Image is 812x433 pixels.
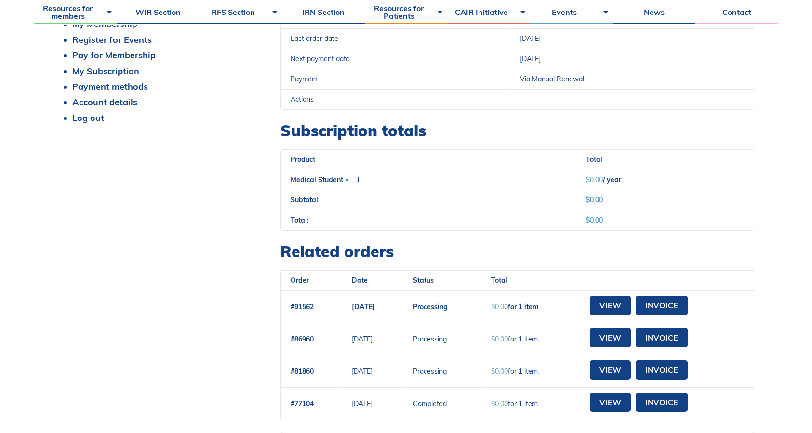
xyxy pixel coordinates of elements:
[72,96,137,107] a: Account details
[491,335,508,343] span: 0.00
[636,360,688,380] a: Invoice
[352,335,373,343] time: 1694551261
[491,276,507,285] span: Total
[72,34,152,45] a: Register for Events
[281,150,576,170] th: Product
[636,328,688,347] a: Invoice
[586,175,603,184] span: 0.00
[345,175,362,184] strong: × 1
[72,50,156,61] a: Pay for Membership
[590,328,631,347] a: View
[491,399,508,408] span: 0.00
[636,393,688,412] a: Invoice
[510,28,754,49] td: [DATE]
[291,175,343,184] a: Medical Student
[352,302,375,311] time: 1726173664
[481,387,578,420] td: for 1 item
[403,323,481,355] td: Processing
[72,66,139,77] a: My Subscription
[491,302,508,311] span: 0.00
[586,216,590,224] span: $
[586,175,590,184] span: $
[352,276,368,285] span: Date
[72,112,104,123] a: Log out
[590,360,631,380] a: View
[481,355,578,387] td: for 1 item
[280,121,754,140] h2: Subscription totals
[491,367,508,376] span: 0.00
[576,150,754,170] th: Total
[352,367,373,376] time: 1663015210
[403,387,481,420] td: Completed
[281,69,510,89] td: Payment
[352,399,373,408] time: 1631479106
[281,210,576,230] th: Total:
[481,323,578,355] td: for 1 item
[586,216,603,224] span: 0.00
[510,49,754,69] td: [DATE]
[576,170,754,190] td: / year
[403,355,481,387] td: Processing
[491,367,495,376] span: $
[590,296,631,315] a: View
[586,196,590,204] span: $
[291,399,314,408] a: #77104
[491,302,495,311] span: $
[520,75,584,83] span: Via Manual Renewal
[281,190,576,210] th: Subtotal:
[481,290,578,323] td: for 1 item
[291,276,309,285] span: Order
[491,335,495,343] span: $
[281,28,510,49] td: Last order date
[280,242,754,261] h2: Related orders
[291,367,314,376] a: #81860
[72,81,148,92] a: Payment methods
[291,302,314,311] a: #91562
[291,335,314,343] a: #86960
[636,296,688,315] a: Invoice
[281,89,510,109] td: Actions
[403,290,481,323] td: Processing
[413,276,434,285] span: Status
[281,49,510,69] td: Next payment date
[586,196,603,204] span: 0.00
[491,399,495,408] span: $
[590,393,631,412] a: View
